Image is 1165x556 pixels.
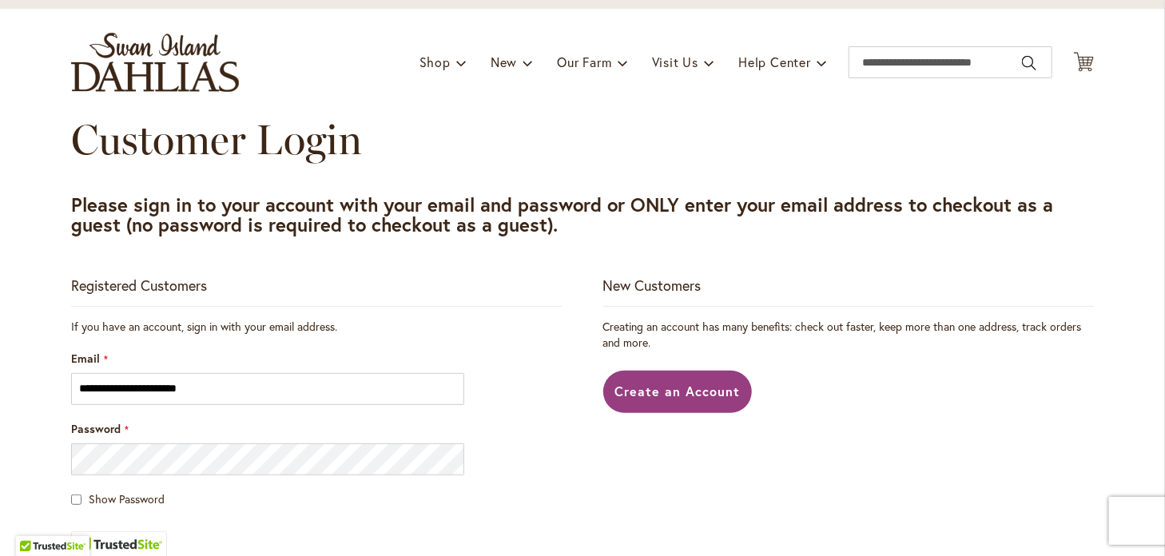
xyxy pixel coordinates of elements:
[738,54,811,70] span: Help Center
[89,491,165,506] span: Show Password
[652,54,698,70] span: Visit Us
[603,276,702,295] strong: New Customers
[419,54,451,70] span: Shop
[71,192,1053,237] strong: Please sign in to your account with your email and password or ONLY enter your email address to c...
[71,276,207,295] strong: Registered Customers
[603,371,753,413] a: Create an Account
[603,319,1094,351] p: Creating an account has many benefits: check out faster, keep more than one address, track orders...
[71,421,121,436] span: Password
[491,54,517,70] span: New
[615,383,741,399] span: Create an Account
[71,319,562,335] div: If you have an account, sign in with your email address.
[71,33,239,92] a: store logo
[71,114,362,165] span: Customer Login
[12,499,57,544] iframe: Launch Accessibility Center
[557,54,611,70] span: Our Farm
[71,351,100,366] span: Email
